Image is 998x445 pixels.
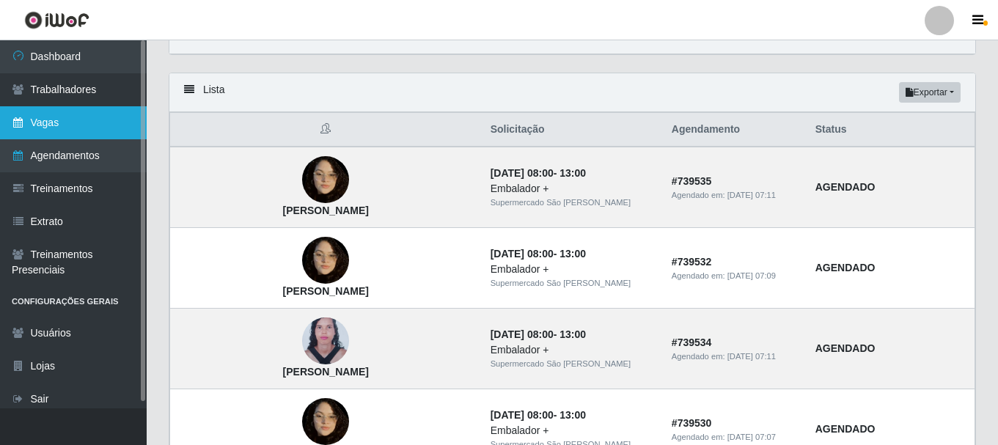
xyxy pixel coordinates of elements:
img: Francinny Simplicio da Silva [302,398,349,445]
strong: - [491,248,586,260]
time: 13:00 [559,248,586,260]
th: Solicitação [482,113,663,147]
time: 13:00 [559,409,586,421]
strong: # 739535 [672,175,712,187]
button: Exportar [899,82,961,103]
div: Supermercado São [PERSON_NAME] [491,358,654,370]
strong: - [491,328,586,340]
strong: # 739534 [672,336,712,348]
strong: # 739532 [672,256,712,268]
time: [DATE] 08:00 [491,328,554,340]
div: Embalador + [491,342,654,358]
div: Agendado em: [672,270,798,282]
time: [DATE] 08:00 [491,248,554,260]
time: [DATE] 07:09 [727,271,776,280]
strong: [PERSON_NAME] [283,366,369,378]
strong: AGENDADO [815,262,876,273]
time: [DATE] 08:00 [491,409,554,421]
div: Agendado em: [672,189,798,202]
th: Status [807,113,975,147]
img: CoreUI Logo [24,11,89,29]
strong: - [491,167,586,179]
time: 13:00 [559,167,586,179]
div: Embalador + [491,423,654,438]
img: Francinny Simplicio da Silva [302,156,349,203]
time: 13:00 [559,328,586,340]
time: [DATE] 08:00 [491,167,554,179]
strong: [PERSON_NAME] [283,285,369,297]
time: [DATE] 07:11 [727,352,776,361]
div: Supermercado São [PERSON_NAME] [491,196,654,209]
strong: # 739530 [672,417,712,429]
th: Agendamento [663,113,807,147]
strong: AGENDADO [815,342,876,354]
img: Mayara dos Santos Teófilo [302,309,349,373]
time: [DATE] 07:11 [727,191,776,199]
strong: - [491,409,586,421]
time: [DATE] 07:07 [727,433,776,441]
div: Embalador + [491,262,654,277]
strong: AGENDADO [815,181,876,193]
strong: AGENDADO [815,423,876,435]
div: Agendado em: [672,431,798,444]
div: Supermercado São [PERSON_NAME] [491,277,654,290]
img: Francinny Simplicio da Silva [302,237,349,284]
div: Agendado em: [672,350,798,363]
div: Lista [169,73,975,112]
strong: [PERSON_NAME] [283,205,369,216]
div: Embalador + [491,181,654,196]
